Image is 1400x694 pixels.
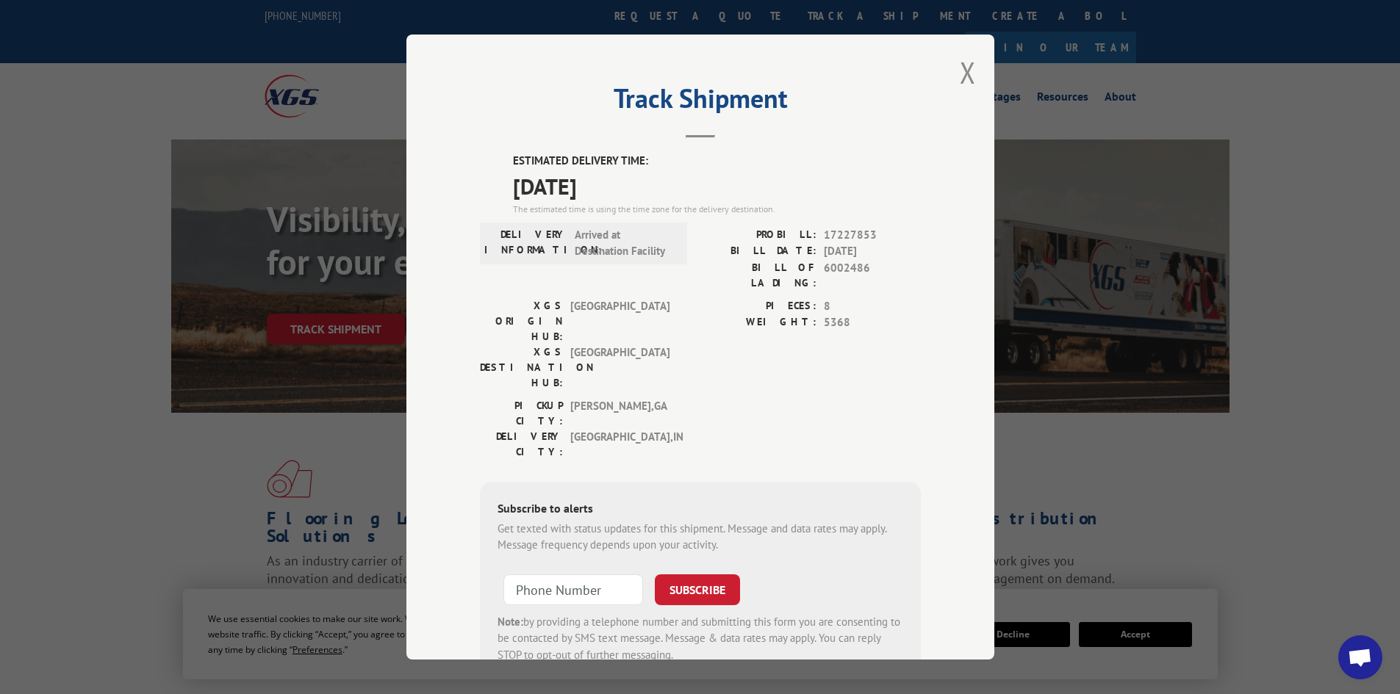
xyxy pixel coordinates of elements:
[700,260,816,291] label: BILL OF LADING:
[700,298,816,315] label: PIECES:
[570,429,670,460] span: [GEOGRAPHIC_DATA] , IN
[700,227,816,244] label: PROBILL:
[1338,635,1382,679] a: Open chat
[700,314,816,331] label: WEIGHT:
[575,227,674,260] span: Arrived at Destination Facility
[513,170,921,203] span: [DATE]
[513,203,921,216] div: The estimated time is using the time zone for the delivery destination.
[570,344,670,391] span: [GEOGRAPHIC_DATA]
[655,574,740,605] button: SUBSCRIBE
[480,398,563,429] label: PICKUP CITY:
[824,298,921,315] span: 8
[498,614,903,664] div: by providing a telephone number and submitting this form you are consenting to be contacted by SM...
[824,260,921,291] span: 6002486
[824,314,921,331] span: 5368
[498,615,523,629] strong: Note:
[570,298,670,344] span: [GEOGRAPHIC_DATA]
[480,88,921,116] h2: Track Shipment
[960,53,976,92] button: Close modal
[824,243,921,260] span: [DATE]
[498,521,903,554] div: Get texted with status updates for this shipment. Message and data rates may apply. Message frequ...
[480,429,563,460] label: DELIVERY CITY:
[570,398,670,429] span: [PERSON_NAME] , GA
[513,153,921,170] label: ESTIMATED DELIVERY TIME:
[480,344,563,391] label: XGS DESTINATION HUB:
[498,499,903,521] div: Subscribe to alerts
[503,574,643,605] input: Phone Number
[824,227,921,244] span: 17227853
[700,243,816,260] label: BILL DATE:
[480,298,563,344] label: XGS ORIGIN HUB:
[484,227,567,260] label: DELIVERY INFORMATION:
